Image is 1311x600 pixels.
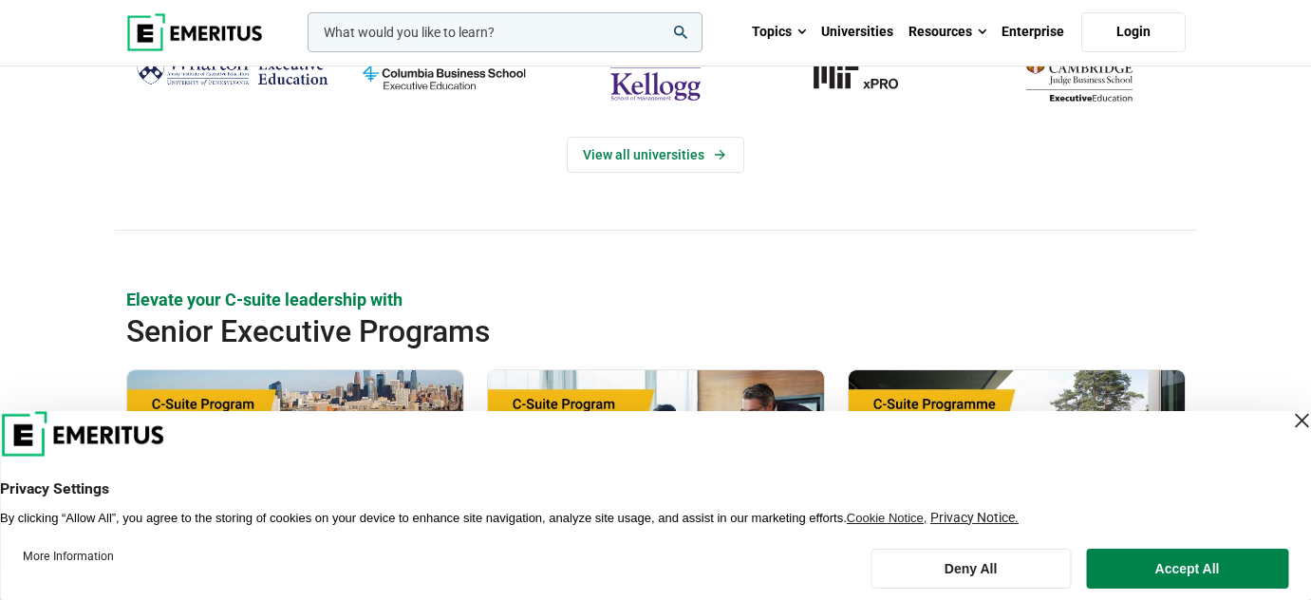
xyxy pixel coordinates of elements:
[488,370,824,560] img: Chief Financial Officer Program | Online Finance Course
[308,12,702,52] input: woocommerce-product-search-field-0
[983,46,1175,108] img: cambridge-judge-business-school
[1081,12,1186,52] a: Login
[771,46,964,108] a: MIT-xPRO
[559,46,752,108] img: northwestern-kellogg
[347,46,540,108] img: columbia-business-school
[849,370,1185,560] img: Chief Strategy Officer (CSO) Programme | Online Leadership Course
[136,46,328,93] img: Wharton Executive Education
[771,46,964,108] img: MIT xPRO
[567,137,744,173] a: View Universities
[126,288,1186,311] p: Elevate your C-suite leadership with
[127,370,463,560] img: Global C-Suite Program | Online Leadership Course
[126,312,1079,350] h2: Senior Executive Programs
